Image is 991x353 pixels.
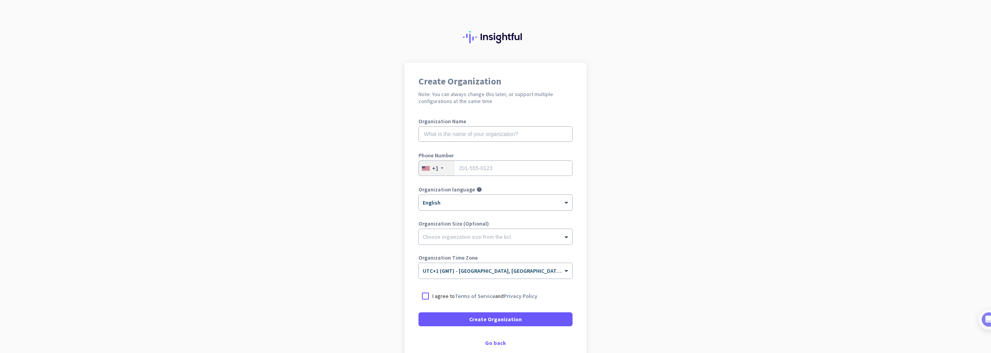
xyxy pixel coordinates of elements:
button: Create Organization [418,312,573,326]
label: Organization Time Zone [418,255,573,260]
input: 201-555-0123 [418,160,573,176]
label: Organization Name [418,119,573,124]
h1: Create Organization [418,77,573,86]
div: Go back [418,340,573,346]
div: +1 [432,164,439,172]
a: Privacy Policy [504,293,537,300]
label: Organization Size (Optional) [418,221,573,226]
a: Terms of Service [455,293,495,300]
label: Organization language [418,187,475,192]
p: I agree to and [432,292,537,300]
input: What is the name of your organization? [418,126,573,142]
i: help [477,187,482,192]
label: Phone Number [418,153,573,158]
h2: Note: You can always change this later, or support multiple configurations at the same time [418,91,573,105]
img: Insightful [463,31,528,43]
span: Create Organization [469,315,522,323]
